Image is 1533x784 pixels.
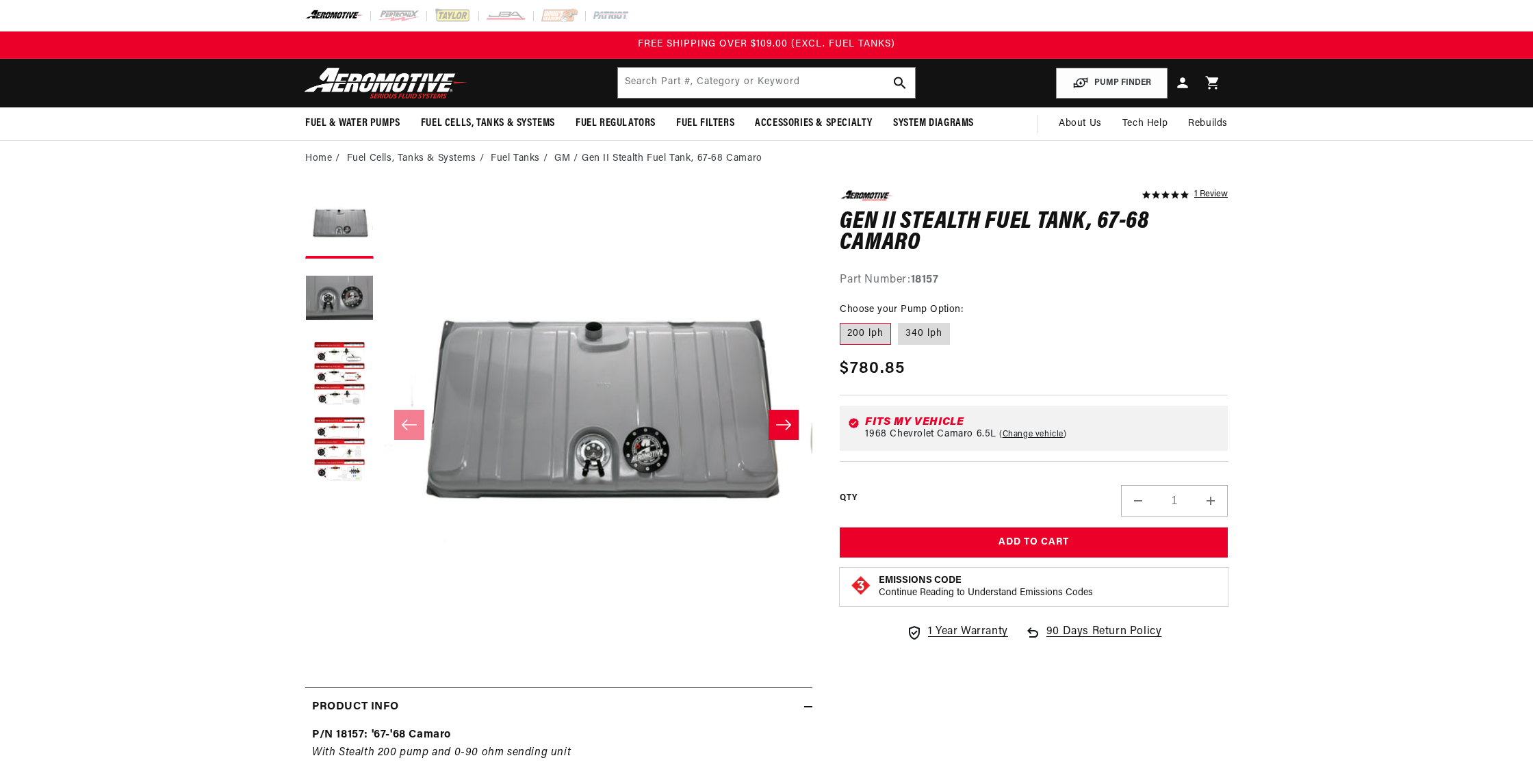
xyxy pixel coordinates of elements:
[893,116,974,131] span: System Diagrams
[1048,107,1112,140] a: About Us
[1178,107,1238,140] summary: Rebuilds
[676,116,734,131] span: Fuel Filters
[928,623,1008,641] span: 1 Year Warranty
[347,151,488,166] li: Fuel Cells, Tanks & Systems
[305,416,374,484] button: Load image 4 in gallery view
[840,323,891,345] label: 200 lph
[840,356,905,381] span: $780.85
[618,68,915,98] input: Search by Part Number, Category or Keyword
[638,39,895,49] span: FREE SHIPPING OVER $109.00 (EXCL. FUEL TANKS)
[582,151,762,166] li: Gen II Stealth Fuel Tank, 67-68 Camaro
[565,107,666,140] summary: Fuel Regulators
[394,410,424,440] button: Slide left
[911,274,939,285] strong: 18157
[1122,116,1168,131] span: Tech Help
[305,341,374,409] button: Load image 3 in gallery view
[300,67,472,99] img: Aeromotive
[745,107,883,140] summary: Accessories & Specialty
[312,729,451,740] strong: P/N 18157: '67-'68 Camaro
[865,417,1220,428] div: Fits my vehicle
[879,575,1093,599] button: Emissions CodeContinue Reading to Understand Emissions Codes
[305,265,374,334] button: Load image 2 in gallery view
[755,116,873,131] span: Accessories & Specialty
[305,116,400,131] span: Fuel & Water Pumps
[305,151,332,166] a: Home
[840,493,857,504] label: QTY
[1188,116,1228,131] span: Rebuilds
[850,575,872,597] img: Emissions code
[999,429,1067,440] a: Change vehicle
[305,190,374,259] button: Load image 1 in gallery view
[906,623,1008,641] a: 1 Year Warranty
[666,107,745,140] summary: Fuel Filters
[1112,107,1178,140] summary: Tech Help
[840,527,1228,558] button: Add to Cart
[840,302,964,317] legend: Choose your Pump Option:
[554,151,570,166] a: GM
[879,575,962,586] strong: Emissions Code
[883,107,984,140] summary: System Diagrams
[312,698,398,716] h2: Product Info
[1025,623,1162,655] a: 90 Days Return Policy
[305,151,1228,166] nav: breadcrumbs
[305,190,812,659] media-gallery: Gallery Viewer
[865,429,996,440] span: 1968 Chevrolet Camaro 6.5L
[576,116,656,131] span: Fuel Regulators
[411,107,565,140] summary: Fuel Cells, Tanks & Systems
[1056,68,1168,99] button: PUMP FINDER
[312,747,571,758] em: With Stealth 200 pump and 0-90 ohm sending unit
[840,272,1228,289] div: Part Number:
[1046,623,1162,655] span: 90 Days Return Policy
[898,323,950,345] label: 340 lph
[840,211,1228,254] h1: Gen II Stealth Fuel Tank, 67-68 Camaro
[305,688,812,727] summary: Product Info
[491,151,540,166] a: Fuel Tanks
[1194,190,1228,200] a: 1 reviews
[295,107,411,140] summary: Fuel & Water Pumps
[879,587,1093,599] p: Continue Reading to Understand Emissions Codes
[1059,118,1102,129] span: About Us
[421,116,555,131] span: Fuel Cells, Tanks & Systems
[885,68,915,98] button: search button
[769,410,799,440] button: Slide right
